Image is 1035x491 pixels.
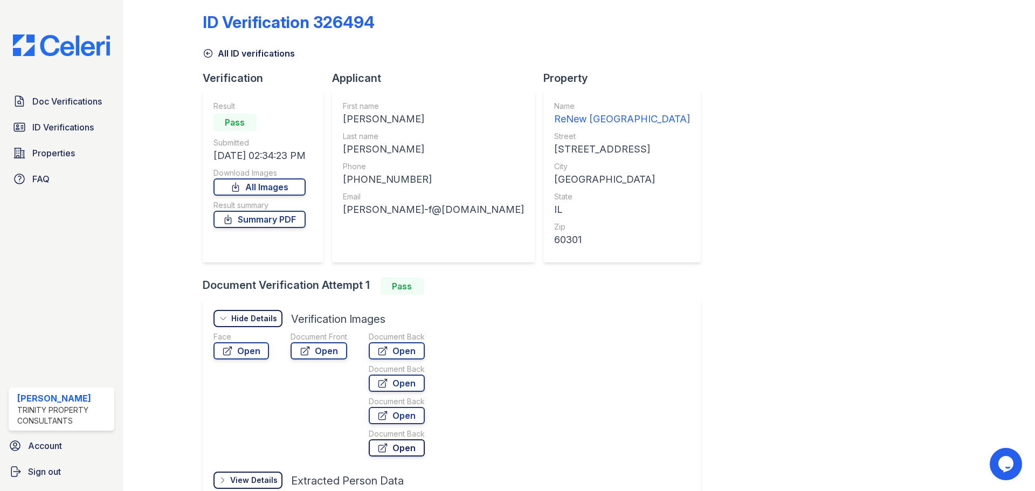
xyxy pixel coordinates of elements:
[554,142,690,157] div: [STREET_ADDRESS]
[4,461,119,482] a: Sign out
[543,71,709,86] div: Property
[554,232,690,247] div: 60301
[369,407,425,424] a: Open
[369,375,425,392] a: Open
[32,147,75,160] span: Properties
[291,331,347,342] div: Document Front
[554,191,690,202] div: State
[17,405,110,426] div: Trinity Property Consultants
[28,465,61,478] span: Sign out
[554,131,690,142] div: Street
[213,101,306,112] div: Result
[213,148,306,163] div: [DATE] 02:34:23 PM
[381,278,424,295] div: Pass
[17,392,110,405] div: [PERSON_NAME]
[9,168,114,190] a: FAQ
[231,313,277,324] div: Hide Details
[343,142,524,157] div: [PERSON_NAME]
[203,278,709,295] div: Document Verification Attempt 1
[4,435,119,457] a: Account
[343,161,524,172] div: Phone
[213,137,306,148] div: Submitted
[554,101,690,112] div: Name
[213,178,306,196] a: All Images
[343,131,524,142] div: Last name
[554,172,690,187] div: [GEOGRAPHIC_DATA]
[28,439,62,452] span: Account
[554,101,690,127] a: Name ReNew [GEOGRAPHIC_DATA]
[9,142,114,164] a: Properties
[343,172,524,187] div: [PHONE_NUMBER]
[9,91,114,112] a: Doc Verifications
[343,191,524,202] div: Email
[343,202,524,217] div: [PERSON_NAME]-f@[DOMAIN_NAME]
[4,34,119,56] img: CE_Logo_Blue-a8612792a0a2168367f1c8372b55b34899dd931a85d93a1a3d3e32e68fde9ad4.png
[554,202,690,217] div: IL
[213,331,269,342] div: Face
[291,342,347,359] a: Open
[213,342,269,359] a: Open
[332,71,543,86] div: Applicant
[32,172,50,185] span: FAQ
[203,71,332,86] div: Verification
[369,428,425,439] div: Document Back
[203,47,295,60] a: All ID verifications
[213,168,306,178] div: Download Images
[343,101,524,112] div: First name
[554,222,690,232] div: Zip
[990,448,1024,480] iframe: chat widget
[32,121,94,134] span: ID Verifications
[9,116,114,138] a: ID Verifications
[291,312,385,327] div: Verification Images
[213,211,306,228] a: Summary PDF
[291,473,404,488] div: Extracted Person Data
[203,12,375,32] div: ID Verification 326494
[343,112,524,127] div: [PERSON_NAME]
[369,331,425,342] div: Document Back
[369,439,425,457] a: Open
[213,200,306,211] div: Result summary
[369,396,425,407] div: Document Back
[554,112,690,127] div: ReNew [GEOGRAPHIC_DATA]
[213,114,257,131] div: Pass
[32,95,102,108] span: Doc Verifications
[230,475,278,486] div: View Details
[369,364,425,375] div: Document Back
[554,161,690,172] div: City
[369,342,425,359] a: Open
